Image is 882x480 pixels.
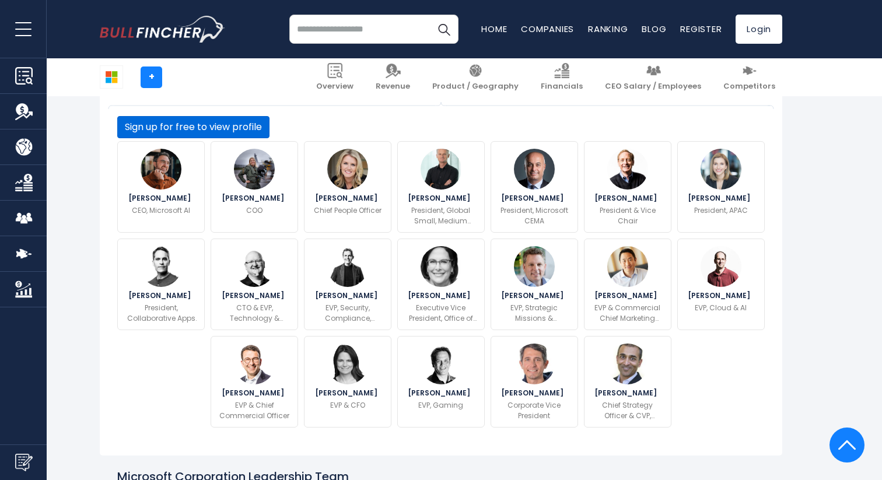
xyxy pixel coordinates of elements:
[234,246,275,287] img: Kevin Scott
[218,400,290,421] p: EVP & Chief Commercial Officer
[369,58,417,96] a: Revenue
[327,246,368,287] img: Charlie Bell
[591,205,664,226] p: President & Vice Chair
[534,58,590,96] a: Financials
[311,303,384,324] p: EVP, Security, Compliance, Identity & Management
[598,58,708,96] a: CEO Salary / Employees
[316,82,353,92] span: Overview
[607,344,648,384] img: Bobby Yerramilli-Rao
[418,400,463,411] p: EVP, Gaming
[211,239,298,330] a: Kevin Scott [PERSON_NAME] CTO & EVP, Technology & Research
[327,344,368,384] img: Amy Hood
[498,205,570,226] p: President, Microsoft CEMA
[584,336,671,428] a: Bobby Yerramilli-Rao [PERSON_NAME] Chief Strategy Officer & CVP, Corporate Strategy
[491,141,578,233] a: Samer Abu-Ltaif [PERSON_NAME] President, Microsoft CEMA
[677,239,765,330] a: Scott Guthrie [PERSON_NAME] EVP, Cloud & AI
[594,390,660,397] span: [PERSON_NAME]
[498,303,570,324] p: EVP, Strategic Missions & Technologies
[584,141,671,233] a: Brad Smith [PERSON_NAME] President & Vice Chair
[222,292,288,299] span: [PERSON_NAME]
[234,344,275,384] img: Judson Althoff
[211,141,298,233] a: Carolina Dybeck Happe [PERSON_NAME] COO
[607,246,648,287] img: Takeshi Numoto
[501,292,567,299] span: [PERSON_NAME]
[397,336,485,428] a: Phil Spencer [PERSON_NAME] EVP, Gaming
[514,149,555,190] img: Samer Abu-Ltaif
[327,149,368,190] img: Amy Coleman
[211,336,298,428] a: Judson Althoff [PERSON_NAME] EVP & Chief Commercial Officer
[491,336,578,428] a: Dan Lewis [PERSON_NAME] Corporate Vice President
[117,141,205,233] a: Mustafa Suleyman [PERSON_NAME] CEO, Microsoft AI
[642,23,666,35] a: Blog
[132,205,190,216] p: CEO, Microsoft AI
[514,344,555,384] img: Dan Lewis
[100,16,225,43] a: Go to homepage
[141,66,162,88] a: +
[315,195,381,202] span: [PERSON_NAME]
[723,82,775,92] span: Competitors
[397,239,485,330] a: Kathleen Hogan [PERSON_NAME] Executive Vice President, Office of Strategy and Transformation
[125,303,197,324] p: President, Collaborative Apps & Platforms
[117,116,269,138] button: Sign up for free to view profile
[234,149,275,190] img: Carolina Dybeck Happe
[514,246,555,287] img: Jason Zander
[584,239,671,330] a: Takeshi Numoto [PERSON_NAME] EVP & Commercial Chief Marketing Officer
[694,205,748,216] p: President, APAC
[498,400,570,421] p: Corporate Vice President
[405,303,477,324] p: Executive Vice President, Office of Strategy and Transformation
[432,82,519,92] span: Product / Geography
[330,400,365,411] p: EVP & CFO
[695,303,747,313] p: EVP, Cloud & AI
[408,292,474,299] span: [PERSON_NAME]
[594,195,660,202] span: [PERSON_NAME]
[736,15,782,44] a: Login
[541,82,583,92] span: Financials
[218,303,290,324] p: CTO & EVP, Technology & Research
[688,292,754,299] span: [PERSON_NAME]
[421,246,461,287] img: Kathleen Hogan
[128,195,194,202] span: [PERSON_NAME]
[309,58,360,96] a: Overview
[605,82,701,92] span: CEO Salary / Employees
[141,246,181,287] img: Jeff Teper
[117,239,205,330] a: Jeff Teper [PERSON_NAME] President, Collaborative Apps & Platforms
[141,149,181,190] img: Mustafa Suleyman
[421,344,461,384] img: Phil Spencer
[304,336,391,428] a: Amy Hood [PERSON_NAME] EVP & CFO
[680,23,722,35] a: Register
[701,149,741,190] img: Andrea Della Mattea
[376,82,410,92] span: Revenue
[408,195,474,202] span: [PERSON_NAME]
[594,292,660,299] span: [PERSON_NAME]
[246,205,262,216] p: COO
[501,390,567,397] span: [PERSON_NAME]
[315,292,381,299] span: [PERSON_NAME]
[222,195,288,202] span: [PERSON_NAME]
[701,246,741,287] img: Scott Guthrie
[521,23,574,35] a: Companies
[314,205,381,216] p: Chief People Officer
[481,23,507,35] a: Home
[429,15,459,44] button: Search
[397,141,485,233] a: Ralph Haupter [PERSON_NAME] President, Global Small, Medium Enterprises And Channel
[315,390,381,397] span: [PERSON_NAME]
[100,16,225,43] img: bullfincher logo
[100,66,123,88] img: MSFT logo
[688,195,754,202] span: [PERSON_NAME]
[607,149,648,190] img: Brad Smith
[408,390,474,397] span: [PERSON_NAME]
[677,141,765,233] a: Andrea Della Mattea [PERSON_NAME] President, APAC
[425,58,526,96] a: Product / Geography
[128,292,194,299] span: [PERSON_NAME]
[591,303,664,324] p: EVP & Commercial Chief Marketing Officer
[588,23,628,35] a: Ranking
[421,149,461,190] img: Ralph Haupter
[304,239,391,330] a: Charlie Bell [PERSON_NAME] EVP, Security, Compliance, Identity & Management
[491,239,578,330] a: Jason Zander [PERSON_NAME] EVP, Strategic Missions & Technologies
[501,195,567,202] span: [PERSON_NAME]
[716,58,782,96] a: Competitors
[222,390,288,397] span: [PERSON_NAME]
[405,205,477,226] p: President, Global Small, Medium Enterprises And Channel
[591,400,664,421] p: Chief Strategy Officer & CVP, Corporate Strategy
[304,141,391,233] a: Amy Coleman [PERSON_NAME] Chief People Officer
